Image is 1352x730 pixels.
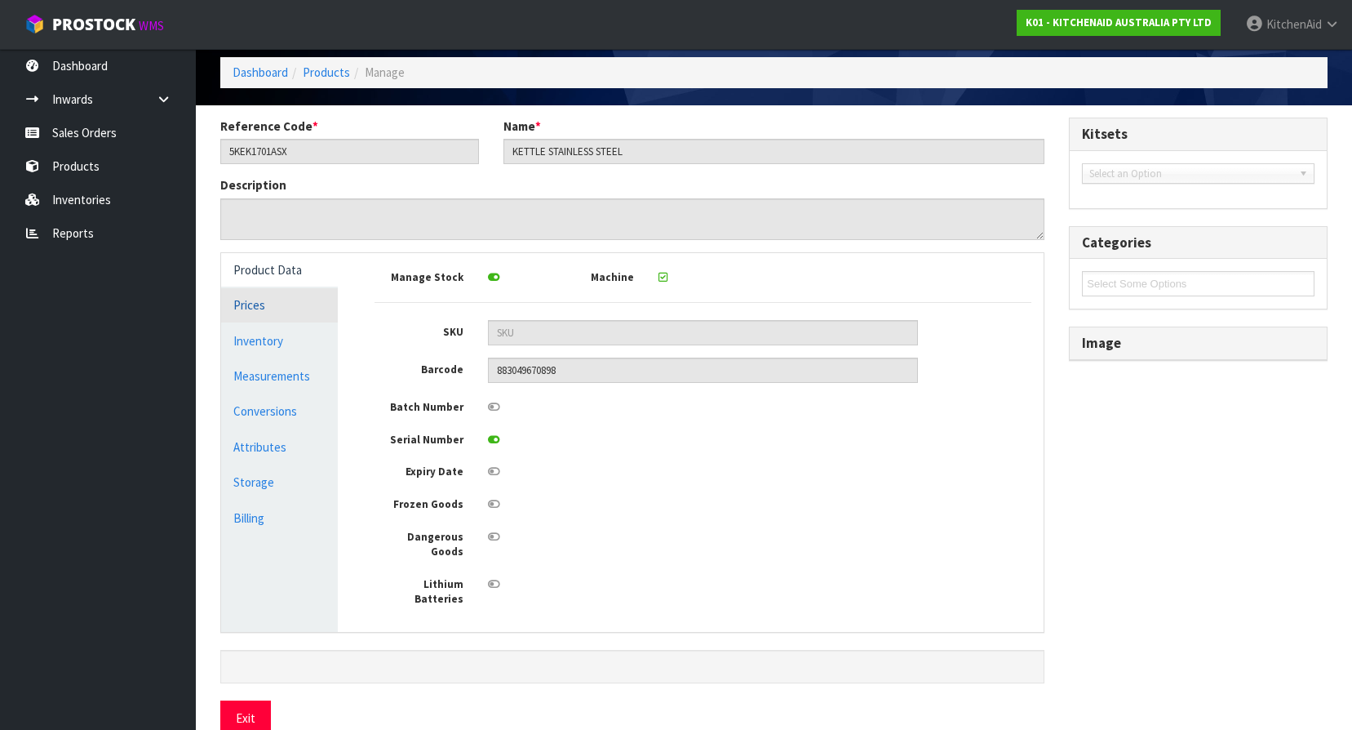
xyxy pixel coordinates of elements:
[221,394,338,428] a: Conversions
[220,118,318,135] label: Reference Code
[233,65,288,80] a: Dashboard
[362,572,476,608] label: Lithium Batteries
[1089,164,1292,184] span: Select an Option
[362,428,476,448] label: Serial Number
[1026,16,1212,29] strong: K01 - KITCHENAID AUSTRALIA PTY LTD
[362,460,476,480] label: Expiry Date
[221,288,338,322] a: Prices
[1082,235,1314,251] h3: Categories
[221,501,338,535] a: Billing
[365,65,405,80] span: Manage
[221,465,338,499] a: Storage
[220,176,286,194] label: Description
[362,265,476,286] label: Manage Stock
[1266,16,1322,32] span: KitchenAid
[362,525,476,560] label: Dangerous Goods
[503,139,1045,164] input: Name
[24,14,45,34] img: cube-alt.png
[221,430,338,464] a: Attributes
[221,253,338,287] a: Product Data
[488,358,918,383] input: Barcode
[221,359,338,393] a: Measurements
[362,395,476,416] label: Batch Number
[220,139,479,164] input: Reference Code
[488,320,918,345] input: SKU
[362,320,476,341] label: SKU
[52,14,135,35] span: ProStock
[139,18,164,33] small: WMS
[362,492,476,513] label: Frozen Goods
[1082,127,1314,142] h3: Kitsets
[362,358,476,378] label: Barcode
[503,118,541,135] label: Name
[303,65,350,80] a: Products
[221,324,338,358] a: Inventory
[1082,336,1314,351] h3: Image
[533,265,646,286] label: Machine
